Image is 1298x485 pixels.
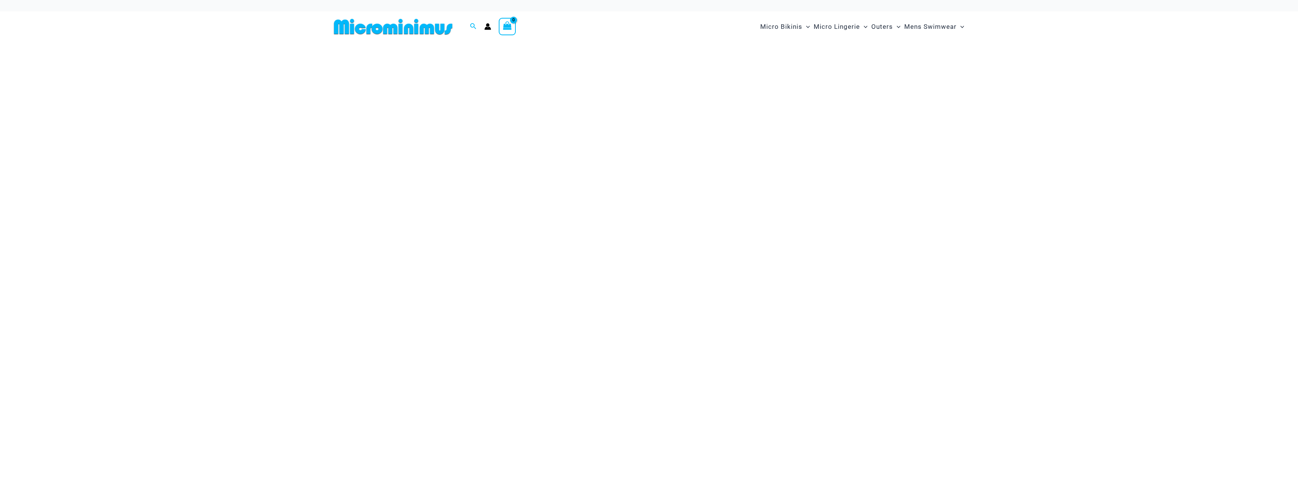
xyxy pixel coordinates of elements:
a: Search icon link [470,22,477,31]
a: Micro LingerieMenu ToggleMenu Toggle [812,15,869,38]
span: Outers [871,17,893,36]
span: Micro Bikinis [760,17,802,36]
span: Menu Toggle [893,17,900,36]
span: Menu Toggle [957,17,964,36]
span: Mens Swimwear [904,17,957,36]
img: MM SHOP LOGO FLAT [331,18,456,35]
span: Micro Lingerie [814,17,860,36]
span: Menu Toggle [860,17,867,36]
a: Account icon link [484,23,491,30]
a: Mens SwimwearMenu ToggleMenu Toggle [902,15,966,38]
span: Menu Toggle [802,17,810,36]
a: View Shopping Cart, empty [499,18,516,35]
a: OutersMenu ToggleMenu Toggle [869,15,902,38]
nav: Site Navigation [757,14,968,39]
a: Micro BikinisMenu ToggleMenu Toggle [758,15,812,38]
